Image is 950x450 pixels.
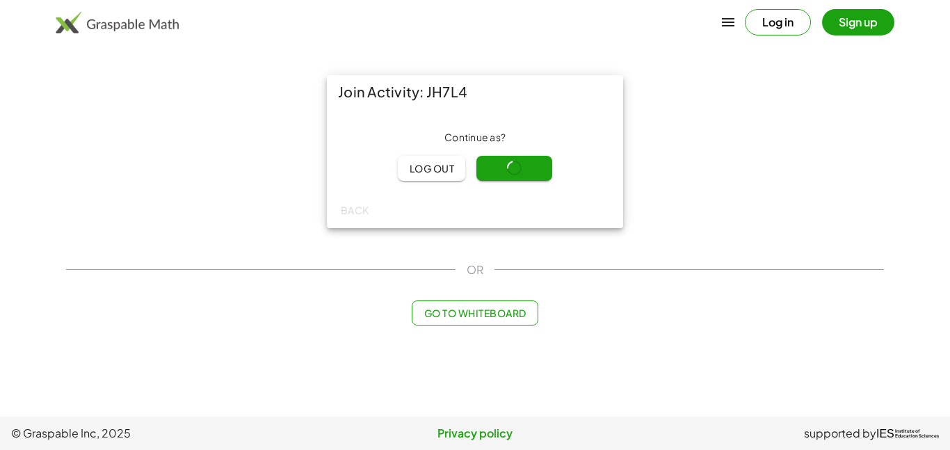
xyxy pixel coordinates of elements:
span: supported by [804,425,876,442]
span: IES [876,427,894,440]
span: OR [467,262,483,278]
span: Institute of Education Sciences [895,429,939,439]
button: Log out [398,156,465,181]
span: Log out [409,162,454,175]
a: Privacy policy [321,425,630,442]
button: Log in [745,9,811,35]
span: Go to Whiteboard [424,307,526,319]
button: Go to Whiteboard [412,300,538,326]
button: Sign up [822,9,894,35]
div: Join Activity: JH7L4 [327,75,623,109]
a: IESInstitute ofEducation Sciences [876,425,939,442]
span: © Graspable Inc, 2025 [11,425,321,442]
div: Continue as ? [338,131,612,145]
